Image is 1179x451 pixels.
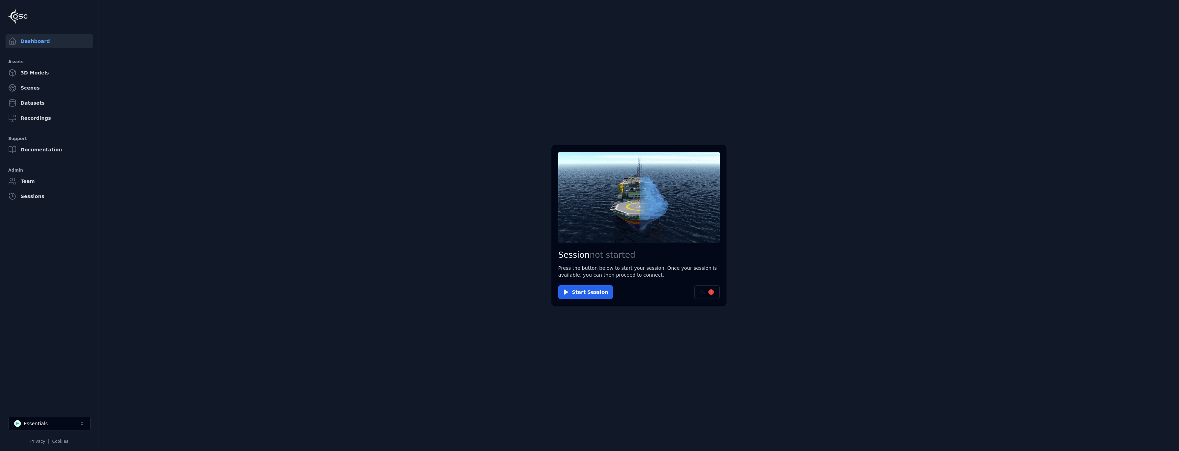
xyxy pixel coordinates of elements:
button: ! [694,285,720,299]
a: Datasets [5,96,93,110]
div: ! [708,289,714,295]
a: Cookies [52,439,68,444]
div: E [14,420,21,427]
a: Privacy [30,439,45,444]
div: Essentials [24,420,48,427]
a: Documentation [5,143,93,157]
a: Dashboard [5,34,93,48]
img: Logo [8,9,27,24]
a: Recordings [5,111,93,125]
h2: Session [558,250,720,261]
a: Scenes [5,81,93,95]
span: not started [590,250,636,260]
div: Support [8,135,90,143]
span: | [48,439,49,444]
button: Select a workspace [8,417,91,430]
div: Admin [8,166,90,174]
a: 3D Models [5,66,93,80]
button: Start Session [558,285,613,299]
a: Sessions [5,189,93,203]
div: Assets [8,58,90,66]
p: Press the button below to start your session. Once your session is available, you can then procee... [558,265,720,278]
a: Team [5,174,93,188]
